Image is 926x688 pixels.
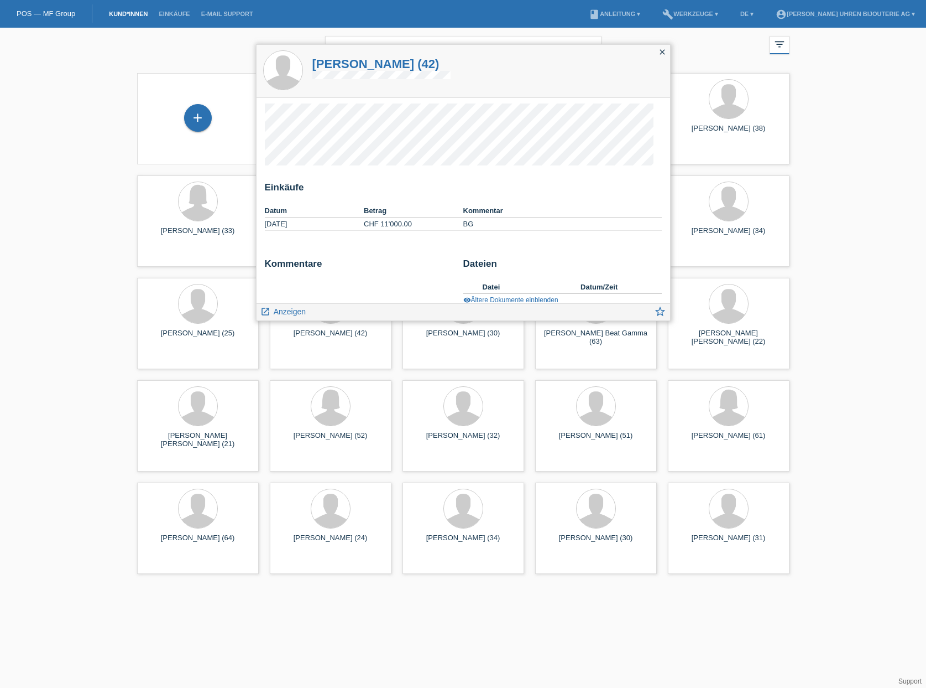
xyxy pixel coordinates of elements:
[364,218,463,231] td: CHF 11'000.00
[411,329,515,346] div: [PERSON_NAME] (30)
[146,534,250,551] div: [PERSON_NAME] (64)
[312,57,451,71] a: [PERSON_NAME] (42)
[654,306,666,318] i: star_border
[265,204,364,218] th: Datum
[411,534,515,551] div: [PERSON_NAME] (34)
[544,329,648,346] div: [PERSON_NAME] Beat Gamma (63)
[677,329,781,346] div: [PERSON_NAME] [PERSON_NAME] (22)
[196,11,259,17] a: E-Mail Support
[463,296,558,304] a: visibilityÄltere Dokumente einblenden
[677,431,781,449] div: [PERSON_NAME] (61)
[662,9,673,20] i: build
[463,204,662,218] th: Kommentar
[185,108,211,127] div: Kund*in hinzufügen
[544,534,648,551] div: [PERSON_NAME] (30)
[463,258,662,275] h2: Dateien
[260,307,270,317] i: launch
[260,304,306,318] a: launch Anzeigen
[463,296,471,304] i: visibility
[770,11,920,17] a: account_circle[PERSON_NAME] Uhren Bijouterie AG ▾
[735,11,759,17] a: DE ▾
[146,329,250,346] div: [PERSON_NAME] (25)
[773,38,786,50] i: filter_list
[463,218,662,231] td: BG
[279,329,383,346] div: [PERSON_NAME] (42)
[265,258,455,275] h2: Kommentare
[279,534,383,551] div: [PERSON_NAME] (24)
[279,431,383,449] div: [PERSON_NAME] (52)
[103,11,153,17] a: Kund*innen
[265,182,662,199] h2: Einkäufe
[265,218,364,231] td: [DATE]
[677,124,781,142] div: [PERSON_NAME] (38)
[146,431,250,449] div: [PERSON_NAME] [PERSON_NAME] (21)
[580,281,646,294] th: Datum/Zeit
[483,281,581,294] th: Datei
[544,431,648,449] div: [PERSON_NAME] (51)
[583,11,646,17] a: bookAnleitung ▾
[657,11,724,17] a: buildWerkzeuge ▾
[325,36,601,62] input: Suche...
[677,534,781,551] div: [PERSON_NAME] (31)
[677,226,781,244] div: [PERSON_NAME] (34)
[411,431,515,449] div: [PERSON_NAME] (32)
[898,677,922,685] a: Support
[274,307,306,316] span: Anzeigen
[654,307,666,320] a: star_border
[364,204,463,218] th: Betrag
[658,48,667,56] i: close
[589,9,600,20] i: book
[776,9,787,20] i: account_circle
[146,226,250,244] div: [PERSON_NAME] (33)
[17,9,75,18] a: POS — MF Group
[153,11,195,17] a: Einkäufe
